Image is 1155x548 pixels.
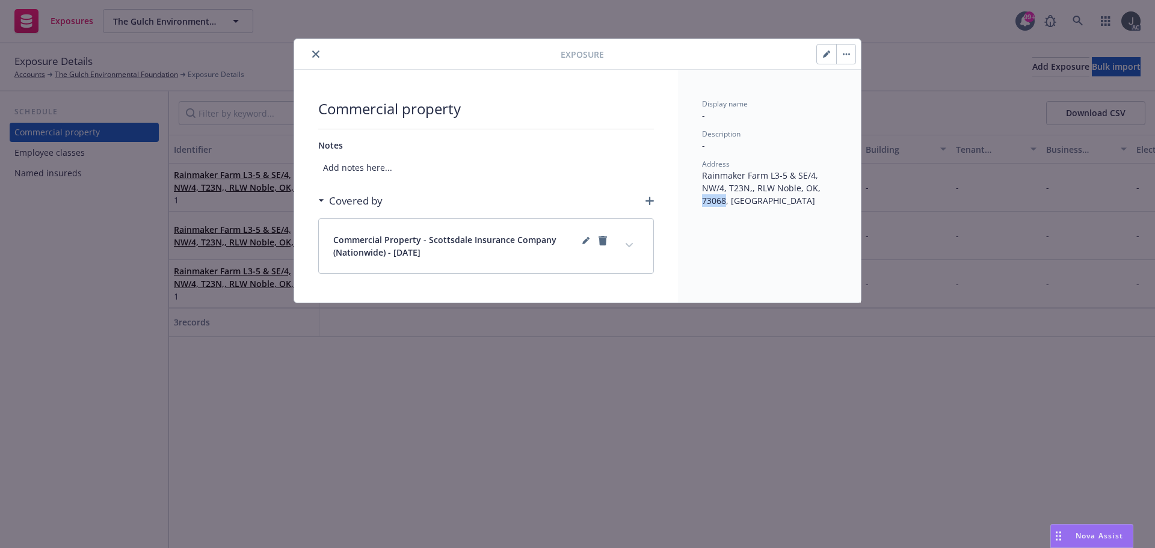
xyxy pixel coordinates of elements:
span: Address [702,159,730,169]
span: editPencil [579,233,593,259]
button: Nova Assist [1050,524,1133,548]
span: - [702,140,705,151]
button: close [309,47,323,61]
span: Display name [702,99,748,109]
span: Nova Assist [1076,531,1123,541]
span: Commercial property [318,99,654,119]
span: Notes [318,140,343,151]
div: Commercial Property - Scottsdale Insurance Company (Nationwide) - [DATE]editPencilremoveexpand co... [319,219,653,273]
span: remove [596,233,610,259]
span: Add notes here... [318,156,654,179]
span: - [702,109,705,121]
a: editPencil [579,233,593,248]
span: Description [702,129,741,139]
a: remove [596,233,610,248]
span: Commercial Property - Scottsdale Insurance Company (Nationwide) - [DATE] [333,233,579,259]
h3: Covered by [329,193,383,209]
button: expand content [620,236,639,255]
div: Drag to move [1051,525,1066,547]
div: Covered by [318,193,383,209]
span: Exposure [561,48,604,61]
span: Rainmaker Farm L3-5 & SE/4, NW/4, T23N,, RLW Noble, OK, 73068, [GEOGRAPHIC_DATA] [702,170,823,206]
